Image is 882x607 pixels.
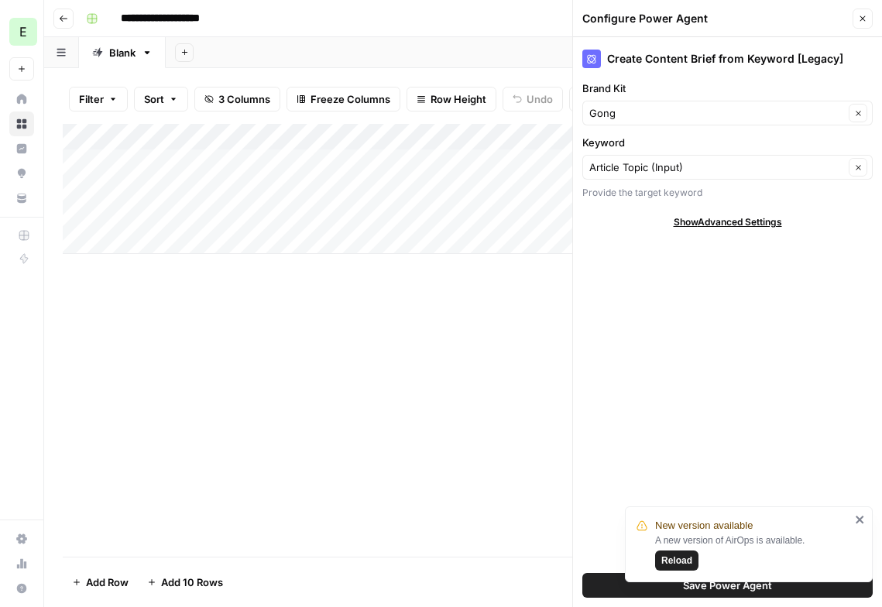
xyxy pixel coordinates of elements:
[582,81,873,96] label: Brand Kit
[855,513,866,526] button: close
[674,215,782,229] span: Show Advanced Settings
[582,186,873,200] div: Provide the target keyword
[582,573,873,598] button: Save Power Agent
[9,12,34,51] button: Workspace: Eoin's Sandbox Workspace
[69,87,128,111] button: Filter
[19,22,27,41] span: E
[569,87,628,111] button: Redo
[63,570,138,595] button: Add Row
[655,518,753,533] span: New version available
[9,87,34,111] a: Home
[9,161,34,186] a: Opportunities
[431,91,486,107] span: Row Height
[311,91,390,107] span: Freeze Columns
[144,91,164,107] span: Sort
[9,111,34,136] a: Browse
[9,136,34,161] a: Insights
[109,45,136,60] div: Blank
[9,186,34,211] a: Your Data
[287,87,400,111] button: Freeze Columns
[138,570,232,595] button: Add 10 Rows
[9,551,34,576] a: Usage
[589,105,844,121] input: Gong
[582,50,873,68] div: Create Content Brief from Keyword [Legacy]
[582,135,873,150] label: Keyword
[79,91,104,107] span: Filter
[407,87,496,111] button: Row Height
[683,578,772,593] span: Save Power Agent
[134,87,188,111] button: Sort
[661,554,692,568] span: Reload
[655,550,698,571] button: Reload
[194,87,280,111] button: 3 Columns
[161,574,223,590] span: Add 10 Rows
[655,533,850,571] div: A new version of AirOps is available.
[86,574,129,590] span: Add Row
[218,91,270,107] span: 3 Columns
[589,159,844,175] input: Article Topic (Input)
[527,91,553,107] span: Undo
[9,526,34,551] a: Settings
[9,576,34,601] button: Help + Support
[79,37,166,68] a: Blank
[503,87,563,111] button: Undo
